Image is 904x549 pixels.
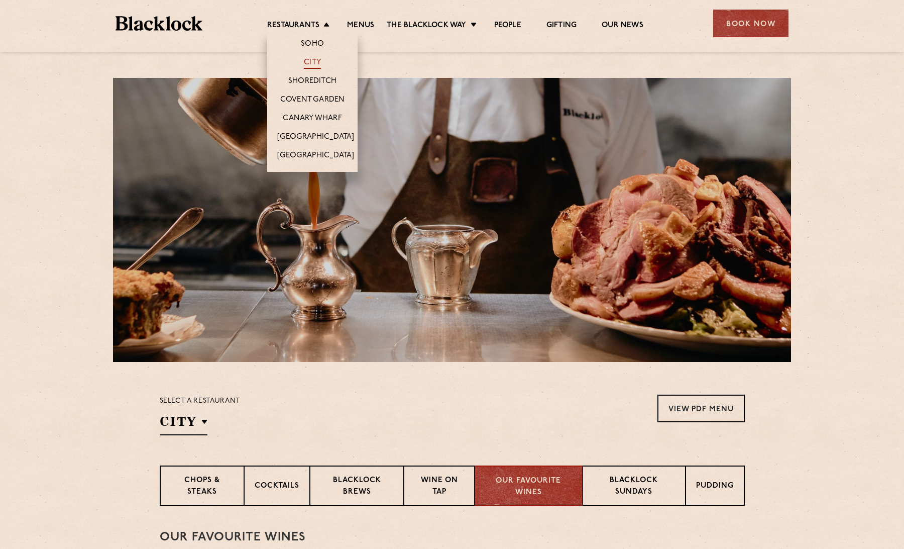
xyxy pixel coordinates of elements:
[267,21,319,32] a: Restaurants
[288,76,336,87] a: Shoreditch
[414,475,464,499] p: Wine on Tap
[160,531,745,544] h3: Our Favourite Wines
[347,21,374,32] a: Menus
[304,58,321,69] a: City
[485,476,572,498] p: Our favourite wines
[277,132,354,143] a: [GEOGRAPHIC_DATA]
[116,16,202,31] img: BL_Textured_Logo-footer-cropped.svg
[255,481,299,493] p: Cocktails
[171,475,234,499] p: Chops & Steaks
[160,413,207,435] h2: City
[301,39,324,50] a: Soho
[387,21,466,32] a: The Blacklock Way
[494,21,521,32] a: People
[160,395,241,408] p: Select a restaurant
[277,151,354,162] a: [GEOGRAPHIC_DATA]
[320,475,394,499] p: Blacklock Brews
[280,95,345,106] a: Covent Garden
[696,481,734,493] p: Pudding
[657,395,745,422] a: View PDF Menu
[713,10,788,37] div: Book Now
[602,21,643,32] a: Our News
[546,21,577,32] a: Gifting
[593,475,674,499] p: Blacklock Sundays
[283,114,342,125] a: Canary Wharf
